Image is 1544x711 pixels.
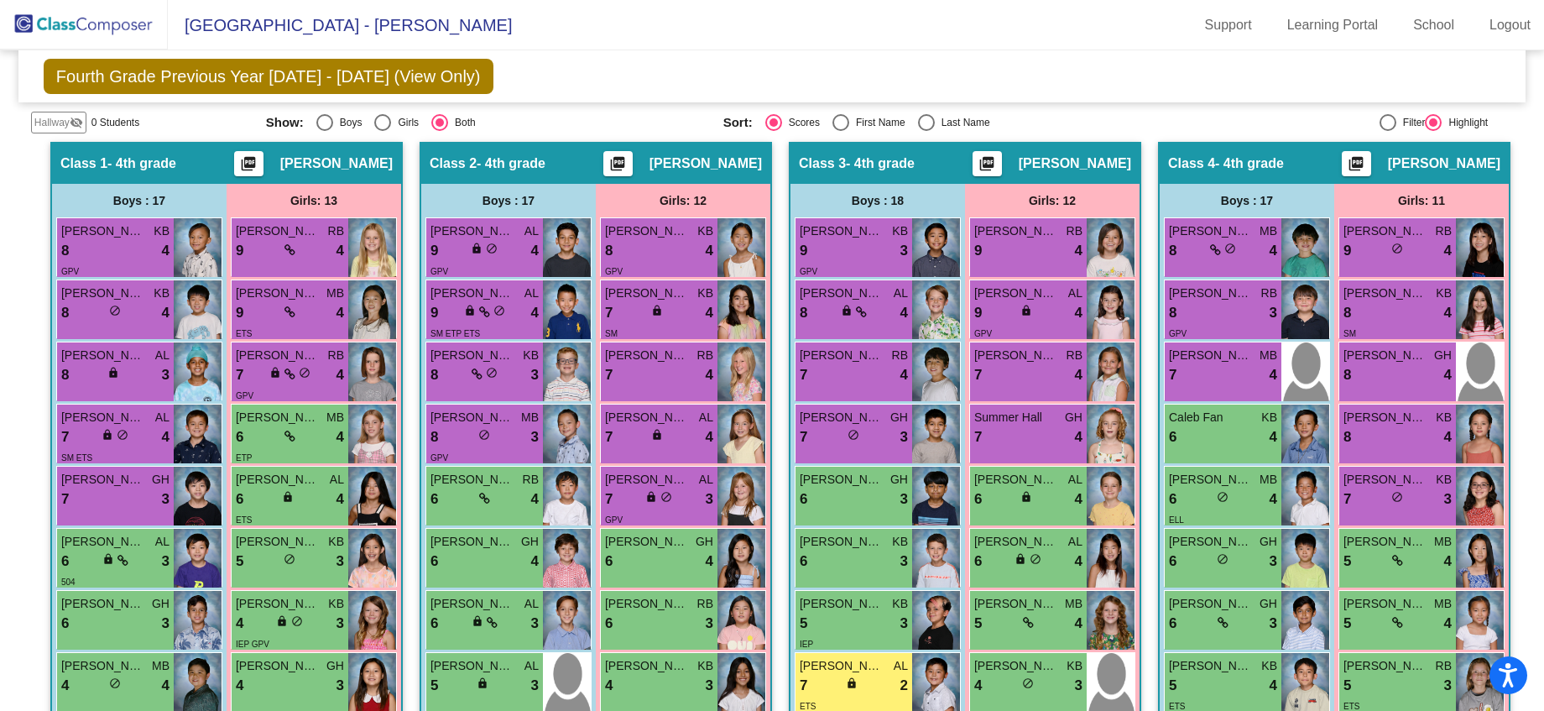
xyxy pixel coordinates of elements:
span: AL [155,347,170,364]
span: Class 4 [1168,155,1215,172]
span: Class 3 [799,155,846,172]
span: [PERSON_NAME] [800,285,884,302]
span: KB [892,533,908,551]
span: 7 [1343,489,1351,510]
span: 7 [800,426,807,448]
span: do_not_disturb_alt [109,305,121,316]
span: do_not_disturb_alt [1391,243,1403,254]
span: KB [697,222,713,240]
span: lock [464,305,476,316]
span: 7 [974,426,982,448]
span: KB [523,347,539,364]
span: GH [696,533,713,551]
span: [PERSON_NAME] [605,347,689,364]
span: do_not_disturb_alt [1391,491,1403,503]
span: 5 [236,551,243,572]
span: MB [1260,347,1277,364]
span: 8 [605,240,613,262]
span: 4 [1270,489,1277,510]
span: 3 [1270,551,1277,572]
span: MB [1260,222,1277,240]
span: 4 [1270,426,1277,448]
span: AL [524,595,539,613]
span: [PERSON_NAME] [605,285,689,302]
span: lock [269,367,281,379]
span: 4 [706,240,713,262]
span: 4 [1075,489,1082,510]
span: 4 [162,302,170,324]
span: 3 [900,426,908,448]
span: 6 [800,551,807,572]
span: [PERSON_NAME] [236,595,320,613]
span: [PERSON_NAME] [236,222,320,240]
span: 4 [1075,364,1082,386]
button: Print Students Details [1342,151,1371,176]
span: [PERSON_NAME] [1343,533,1427,551]
span: do_not_disturb_alt [1030,553,1041,565]
span: 4 [336,426,344,448]
button: Print Students Details [234,151,263,176]
span: 8 [1343,302,1351,324]
span: KB [892,595,908,613]
span: 4 [531,489,539,510]
span: RB [1261,285,1277,302]
span: [PERSON_NAME] [430,533,514,551]
div: First Name [849,115,905,130]
span: lock [1020,491,1032,503]
span: AL [1068,285,1082,302]
span: 4 [162,240,170,262]
span: 6 [1169,426,1176,448]
span: 4 [1444,240,1452,262]
span: 9 [430,240,438,262]
span: GPV [61,267,79,276]
span: 3 [162,551,170,572]
span: 9 [430,302,438,324]
span: [GEOGRAPHIC_DATA] - [PERSON_NAME] [168,12,512,39]
span: GH [890,471,908,489]
span: 4 [1075,302,1082,324]
span: 6 [236,489,243,510]
span: 504 [61,578,76,587]
span: 7 [61,426,69,448]
span: [PERSON_NAME] [1388,155,1500,172]
span: RB [697,347,713,364]
span: MB [326,285,344,302]
span: 4 [336,364,344,386]
span: lock [1015,553,1026,565]
span: 4 [162,426,170,448]
span: [PERSON_NAME] [280,155,393,172]
span: 7 [605,489,613,510]
span: 7 [236,364,243,386]
mat-radio-group: Select an option [723,114,1168,131]
span: GPV [974,329,992,338]
span: do_not_disturb_alt [493,305,505,316]
span: [PERSON_NAME] [974,347,1058,364]
span: RB [328,347,344,364]
span: KB [328,595,344,613]
span: 3 [162,489,170,510]
span: [PERSON_NAME] [61,409,145,426]
span: [PERSON_NAME] [1343,222,1427,240]
span: [PERSON_NAME] [430,285,514,302]
span: ELL [1169,515,1184,525]
span: lock [107,367,119,379]
span: 3 [531,364,539,386]
span: lock [102,429,113,441]
span: 4 [1444,302,1452,324]
span: [PERSON_NAME] [61,347,145,364]
span: 3 [900,489,908,510]
span: [PERSON_NAME] [605,409,689,426]
span: AL [155,533,170,551]
span: 7 [605,426,613,448]
span: [PERSON_NAME] [61,285,145,302]
span: AL [524,285,539,302]
div: Highlight [1442,115,1488,130]
span: [PERSON_NAME] [605,471,689,489]
span: 4 [1075,551,1082,572]
span: 7 [605,364,613,386]
span: - 4th grade [477,155,545,172]
span: 9 [800,240,807,262]
mat-icon: picture_as_pdf [608,155,628,179]
span: lock [471,243,482,254]
span: 9 [1343,240,1351,262]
